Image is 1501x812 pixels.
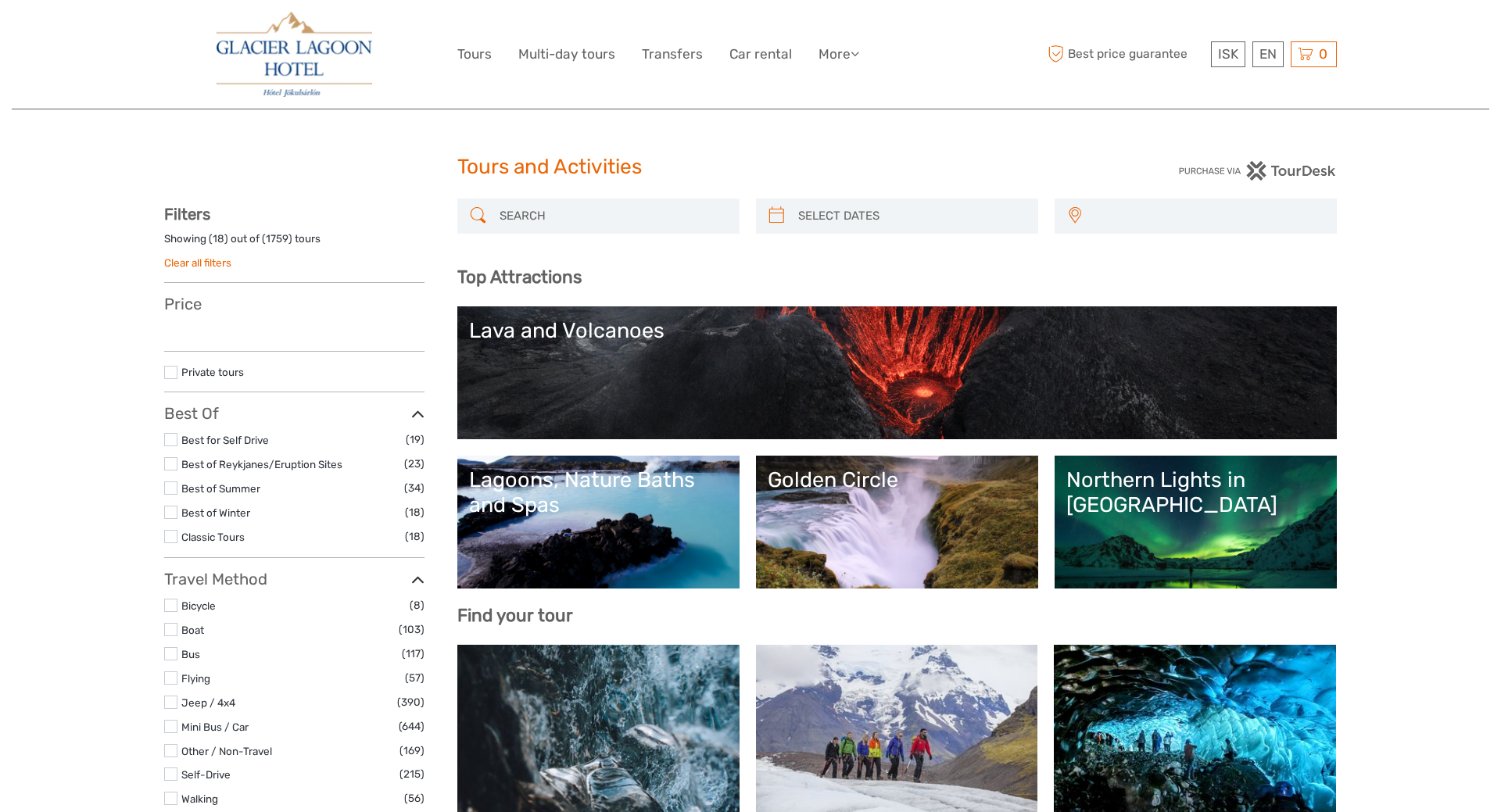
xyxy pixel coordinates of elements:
span: (644) [399,717,425,735]
span: (215) [399,765,425,783]
a: Lava and Volcanoes [469,318,1325,427]
img: PurchaseViaTourDesk.png [1178,161,1337,181]
a: Best for Self Drive [181,434,269,446]
h3: Best Of [164,404,425,423]
a: Best of Summer [181,482,260,495]
span: ISK [1218,46,1238,62]
a: Bus [181,648,200,660]
a: Other / Non-Travel [181,745,272,757]
div: Lava and Volcanoes [469,318,1325,343]
input: SELECT DATES [792,202,1030,230]
b: Find your tour [457,605,573,626]
span: (169) [399,742,425,760]
a: Flying [181,672,210,685]
div: Northern Lights in [GEOGRAPHIC_DATA] [1066,467,1325,518]
a: Mini Bus / Car [181,721,249,733]
span: (103) [399,621,425,639]
a: Best of Reykjanes/Eruption Sites [181,458,342,470]
h3: Price [164,295,425,313]
img: 2790-86ba44ba-e5e5-4a53-8ab7-28051417b7bc_logo_big.jpg [217,12,371,97]
label: 1759 [266,231,288,246]
input: SEARCH [493,202,732,230]
a: Golden Circle [768,467,1026,577]
span: (390) [397,693,425,711]
a: Bicycle [181,599,216,612]
a: Clear all filters [164,256,231,269]
span: (8) [410,596,425,614]
span: (57) [405,669,425,687]
a: Boat [181,624,204,636]
a: Car rental [729,43,792,66]
span: 0 [1317,46,1330,62]
label: 18 [213,231,224,246]
a: Walking [181,792,218,805]
div: Showing ( ) out of ( ) tours [164,231,425,256]
a: Multi-day tours [518,43,615,66]
div: Lagoons, Nature Baths and Spas [469,467,728,518]
a: Lagoons, Nature Baths and Spas [469,467,728,577]
b: Top Attractions [457,266,582,288]
span: (19) [406,431,425,449]
span: (23) [404,455,425,473]
span: (18) [405,528,425,546]
a: Tours [457,43,492,66]
span: (117) [402,645,425,663]
h1: Tours and Activities [457,155,1044,180]
a: Northern Lights in [GEOGRAPHIC_DATA] [1066,467,1325,577]
strong: Filters [164,205,210,224]
span: Best price guarantee [1044,41,1207,67]
a: Jeep / 4x4 [181,696,235,709]
a: Private tours [181,366,244,378]
span: (56) [404,789,425,807]
div: Golden Circle [768,467,1026,492]
a: Self-Drive [181,768,231,781]
a: Best of Winter [181,506,250,519]
a: Classic Tours [181,531,245,543]
h3: Travel Method [164,570,425,588]
span: (34) [404,479,425,497]
div: EN [1252,41,1284,67]
a: More [819,43,859,66]
span: (18) [405,503,425,521]
a: Transfers [642,43,703,66]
